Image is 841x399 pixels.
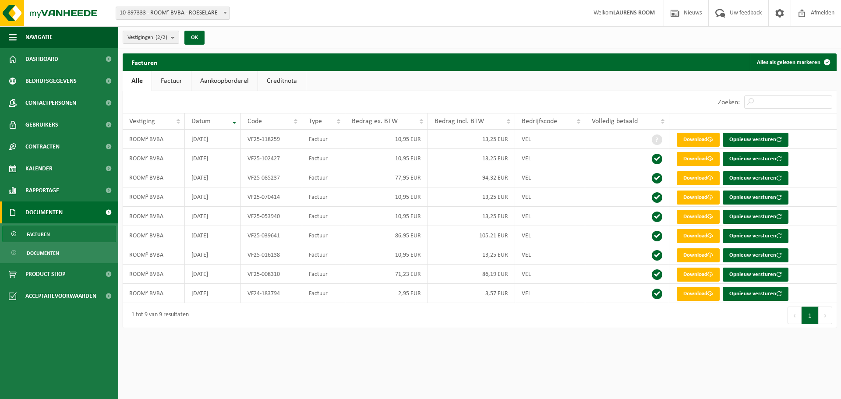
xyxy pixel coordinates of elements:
[592,118,638,125] span: Volledig betaald
[515,207,586,226] td: VEL
[116,7,230,19] span: 10-897333 - ROOM² BVBA - ROESELARE
[723,133,788,147] button: Opnieuw versturen
[677,287,720,301] a: Download
[123,168,185,187] td: ROOM² BVBA
[345,168,428,187] td: 77,95 EUR
[723,248,788,262] button: Opnieuw versturen
[428,284,515,303] td: 3,57 EUR
[127,307,189,323] div: 1 tot 9 van 9 resultaten
[241,168,303,187] td: VF25-085237
[345,149,428,168] td: 10,95 EUR
[677,248,720,262] a: Download
[25,92,76,114] span: Contactpersonen
[428,226,515,245] td: 105,21 EUR
[677,133,720,147] a: Download
[27,245,59,261] span: Documenten
[677,171,720,185] a: Download
[152,71,191,91] a: Factuur
[191,118,211,125] span: Datum
[345,187,428,207] td: 10,95 EUR
[185,245,240,265] td: [DATE]
[515,245,586,265] td: VEL
[241,245,303,265] td: VF25-016138
[677,210,720,224] a: Download
[25,26,53,48] span: Navigatie
[723,210,788,224] button: Opnieuw versturen
[428,265,515,284] td: 86,19 EUR
[241,226,303,245] td: VF25-039641
[25,158,53,180] span: Kalender
[123,226,185,245] td: ROOM² BVBA
[723,152,788,166] button: Opnieuw versturen
[129,118,155,125] span: Vestiging
[302,130,345,149] td: Factuur
[123,245,185,265] td: ROOM² BVBA
[127,31,167,44] span: Vestigingen
[677,191,720,205] a: Download
[302,226,345,245] td: Factuur
[258,71,306,91] a: Creditnota
[25,70,77,92] span: Bedrijfsgegevens
[428,245,515,265] td: 13,25 EUR
[241,265,303,284] td: VF25-008310
[428,168,515,187] td: 94,32 EUR
[123,207,185,226] td: ROOM² BVBA
[302,284,345,303] td: Factuur
[25,285,96,307] span: Acceptatievoorwaarden
[515,187,586,207] td: VEL
[723,229,788,243] button: Opnieuw versturen
[302,207,345,226] td: Factuur
[515,226,586,245] td: VEL
[241,284,303,303] td: VF24-183794
[677,229,720,243] a: Download
[819,307,832,324] button: Next
[723,268,788,282] button: Opnieuw versturen
[247,118,262,125] span: Code
[25,201,63,223] span: Documenten
[2,244,116,261] a: Documenten
[302,149,345,168] td: Factuur
[185,265,240,284] td: [DATE]
[185,187,240,207] td: [DATE]
[123,53,166,71] h2: Facturen
[25,180,59,201] span: Rapportage
[241,187,303,207] td: VF25-070414
[302,265,345,284] td: Factuur
[352,118,398,125] span: Bedrag ex. BTW
[723,287,788,301] button: Opnieuw versturen
[345,284,428,303] td: 2,95 EUR
[185,207,240,226] td: [DATE]
[515,265,586,284] td: VEL
[345,226,428,245] td: 86,95 EUR
[185,130,240,149] td: [DATE]
[2,226,116,242] a: Facturen
[123,187,185,207] td: ROOM² BVBA
[25,136,60,158] span: Contracten
[185,149,240,168] td: [DATE]
[185,284,240,303] td: [DATE]
[428,187,515,207] td: 13,25 EUR
[25,48,58,70] span: Dashboard
[309,118,322,125] span: Type
[428,207,515,226] td: 13,25 EUR
[515,149,586,168] td: VEL
[191,71,258,91] a: Aankoopborderel
[241,130,303,149] td: VF25-118259
[435,118,484,125] span: Bedrag incl. BTW
[677,268,720,282] a: Download
[123,284,185,303] td: ROOM² BVBA
[123,71,152,91] a: Alle
[428,149,515,168] td: 13,25 EUR
[116,7,230,20] span: 10-897333 - ROOM² BVBA - ROESELARE
[515,168,586,187] td: VEL
[788,307,802,324] button: Previous
[27,226,50,243] span: Facturen
[345,207,428,226] td: 10,95 EUR
[184,31,205,45] button: OK
[241,149,303,168] td: VF25-102427
[723,191,788,205] button: Opnieuw versturen
[515,130,586,149] td: VEL
[241,207,303,226] td: VF25-053940
[123,149,185,168] td: ROOM² BVBA
[25,114,58,136] span: Gebruikers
